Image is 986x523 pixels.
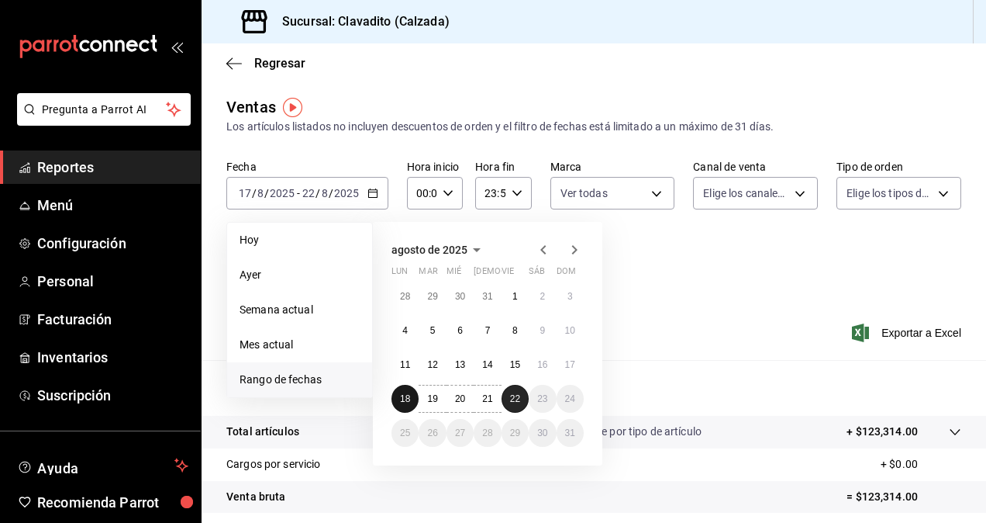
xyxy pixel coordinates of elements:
[391,351,419,379] button: 11 de agosto de 2025
[567,291,573,302] abbr: 3 de agosto de 2025
[855,324,961,342] button: Exportar a Excel
[565,393,575,404] abbr: 24 de agosto de 2025
[529,385,556,413] button: 23 de agosto de 2025
[226,456,321,473] p: Cargos por servicio
[457,325,463,336] abbr: 6 de agosto de 2025
[315,187,320,199] span: /
[455,428,465,438] abbr: 27 de agosto de 2025
[240,302,360,318] span: Semana actual
[37,157,188,178] span: Reportes
[391,266,408,282] abbr: lunes
[693,161,818,172] label: Canal de venta
[446,385,474,413] button: 20 de agosto de 2025
[703,185,789,201] span: Elige los canales de venta
[485,325,491,336] abbr: 7 de agosto de 2025
[11,113,191,129] a: Pregunta a Parrot AI
[474,385,501,413] button: 21 de agosto de 2025
[881,456,961,473] p: + $0.00
[482,428,492,438] abbr: 28 de agosto de 2025
[238,187,252,199] input: --
[502,282,529,310] button: 1 de agosto de 2025
[446,282,474,310] button: 30 de julio de 2025
[455,291,465,302] abbr: 30 de julio de 2025
[446,419,474,447] button: 27 de agosto de 2025
[302,187,315,199] input: --
[240,232,360,248] span: Hoy
[419,419,446,447] button: 26 de agosto de 2025
[37,271,188,292] span: Personal
[455,393,465,404] abbr: 20 de agosto de 2025
[37,195,188,216] span: Menú
[510,428,520,438] abbr: 29 de agosto de 2025
[474,419,501,447] button: 28 de agosto de 2025
[427,428,437,438] abbr: 26 de agosto de 2025
[557,266,576,282] abbr: domingo
[474,317,501,345] button: 7 de agosto de 2025
[391,244,467,256] span: agosto de 2025
[846,424,918,440] p: + $123,314.00
[446,266,461,282] abbr: miércoles
[37,233,188,254] span: Configuración
[512,325,518,336] abbr: 8 de agosto de 2025
[537,428,547,438] abbr: 30 de agosto de 2025
[427,291,437,302] abbr: 29 de julio de 2025
[540,325,545,336] abbr: 9 de agosto de 2025
[502,317,529,345] button: 8 de agosto de 2025
[502,419,529,447] button: 29 de agosto de 2025
[419,266,437,282] abbr: martes
[537,359,547,370] abbr: 16 de agosto de 2025
[557,419,584,447] button: 31 de agosto de 2025
[400,359,410,370] abbr: 11 de agosto de 2025
[419,282,446,310] button: 29 de julio de 2025
[565,359,575,370] abbr: 17 de agosto de 2025
[482,291,492,302] abbr: 31 de julio de 2025
[560,185,608,201] span: Ver todas
[407,161,463,172] label: Hora inicio
[37,492,188,513] span: Recomienda Parrot
[529,317,556,345] button: 9 de agosto de 2025
[400,428,410,438] abbr: 25 de agosto de 2025
[171,40,183,53] button: open_drawer_menu
[512,291,518,302] abbr: 1 de agosto de 2025
[557,317,584,345] button: 10 de agosto de 2025
[419,351,446,379] button: 12 de agosto de 2025
[400,291,410,302] abbr: 28 de julio de 2025
[446,351,474,379] button: 13 de agosto de 2025
[333,187,360,199] input: ----
[482,393,492,404] abbr: 21 de agosto de 2025
[37,347,188,368] span: Inventarios
[565,428,575,438] abbr: 31 de agosto de 2025
[557,351,584,379] button: 17 de agosto de 2025
[400,393,410,404] abbr: 18 de agosto de 2025
[529,282,556,310] button: 2 de agosto de 2025
[391,419,419,447] button: 25 de agosto de 2025
[37,456,168,475] span: Ayuda
[226,95,276,119] div: Ventas
[270,12,450,31] h3: Sucursal: Clavadito (Calzada)
[846,489,961,505] p: = $123,314.00
[836,161,961,172] label: Tipo de orden
[17,93,191,126] button: Pregunta a Parrot AI
[226,56,305,71] button: Regresar
[455,359,465,370] abbr: 13 de agosto de 2025
[846,185,933,201] span: Elige los tipos de orden
[427,359,437,370] abbr: 12 de agosto de 2025
[529,266,545,282] abbr: sábado
[446,317,474,345] button: 6 de agosto de 2025
[252,187,257,199] span: /
[264,187,269,199] span: /
[537,393,547,404] abbr: 23 de agosto de 2025
[427,393,437,404] abbr: 19 de agosto de 2025
[37,309,188,330] span: Facturación
[283,98,302,117] img: Tooltip marker
[321,187,329,199] input: --
[540,291,545,302] abbr: 2 de agosto de 2025
[257,187,264,199] input: --
[419,317,446,345] button: 5 de agosto de 2025
[510,393,520,404] abbr: 22 de agosto de 2025
[557,385,584,413] button: 24 de agosto de 2025
[391,317,419,345] button: 4 de agosto de 2025
[226,489,285,505] p: Venta bruta
[391,282,419,310] button: 28 de julio de 2025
